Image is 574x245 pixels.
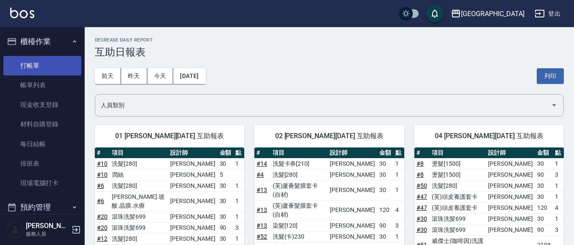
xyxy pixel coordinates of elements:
[486,158,535,169] td: [PERSON_NAME]
[328,180,377,200] td: [PERSON_NAME]
[173,68,205,84] button: [DATE]
[3,134,81,154] a: 每日結帳
[535,180,553,191] td: 30
[233,222,244,233] td: 3
[535,202,553,213] td: 120
[486,224,535,235] td: [PERSON_NAME]
[426,5,443,22] button: save
[3,31,81,53] button: 櫃檯作業
[110,211,168,222] td: 滾珠洗髪699
[97,213,108,220] a: #20
[430,180,486,191] td: 洗髮[280]
[377,231,393,242] td: 30
[254,148,270,159] th: #
[425,132,554,140] span: 04 [PERSON_NAME][DATE] 互助報表
[270,148,328,159] th: 項目
[535,213,553,224] td: 30
[10,8,34,18] img: Logo
[233,233,244,244] td: 1
[417,204,427,211] a: #47
[417,171,424,178] a: #8
[461,8,524,19] div: [GEOGRAPHIC_DATA]
[257,160,267,167] a: #14
[328,231,377,242] td: [PERSON_NAME]
[553,169,564,180] td: 3
[95,68,121,84] button: 前天
[393,200,404,220] td: 4
[7,221,24,238] img: Person
[535,191,553,202] td: 30
[97,160,108,167] a: #10
[547,98,561,112] button: Open
[95,37,564,43] h2: Decrease Daily Report
[486,213,535,224] td: [PERSON_NAME]
[328,158,377,169] td: [PERSON_NAME]
[3,114,81,134] a: 材料自購登錄
[535,158,553,169] td: 30
[218,191,234,211] td: 30
[328,169,377,180] td: [PERSON_NAME]
[270,220,328,231] td: 染髮[120]
[121,68,147,84] button: 昨天
[95,46,564,58] h3: 互助日報表
[105,132,234,140] span: 01 [PERSON_NAME][DATE] 互助報表
[3,173,81,193] a: 現場電腦打卡
[3,95,81,114] a: 現金收支登錄
[168,148,217,159] th: 設計師
[328,148,377,159] th: 設計師
[218,180,234,191] td: 30
[233,191,244,211] td: 1
[417,226,427,233] a: #30
[110,222,168,233] td: 滾珠洗髪699
[486,202,535,213] td: [PERSON_NAME]
[168,222,217,233] td: [PERSON_NAME]
[417,193,427,200] a: #47
[26,230,69,238] p: 服務人員
[218,158,234,169] td: 30
[110,158,168,169] td: 洗髮[280]
[270,231,328,242] td: 洗髮(卡)230
[270,158,328,169] td: 洗髮卡券[210]
[257,171,264,178] a: #4
[486,191,535,202] td: [PERSON_NAME]
[414,148,430,159] th: #
[553,213,564,224] td: 1
[328,200,377,220] td: [PERSON_NAME]
[535,169,553,180] td: 90
[110,180,168,191] td: 洗髮[280]
[218,169,234,180] td: 5
[377,169,393,180] td: 30
[257,233,267,240] a: #52
[393,220,404,231] td: 3
[95,148,110,159] th: #
[393,180,404,200] td: 1
[447,5,528,22] button: [GEOGRAPHIC_DATA]
[97,224,108,231] a: #20
[270,180,328,200] td: (芙)蘆薈髮膜套卡(自材)
[110,169,168,180] td: 潤絲
[97,235,108,242] a: #12
[233,148,244,159] th: 點
[486,148,535,159] th: 設計師
[218,233,234,244] td: 30
[168,180,217,191] td: [PERSON_NAME]
[393,158,404,169] td: 1
[3,56,81,75] a: 打帳單
[430,202,486,213] td: (芙)頭皮養護套卡
[417,215,427,222] a: #30
[393,231,404,242] td: 1
[377,158,393,169] td: 30
[257,187,267,193] a: #13
[97,171,108,178] a: #10
[553,224,564,235] td: 3
[417,182,427,189] a: #50
[97,182,104,189] a: #6
[417,160,424,167] a: #8
[257,222,267,229] a: #13
[430,169,486,180] td: 燙髮[1500]
[430,213,486,224] td: 滾珠洗髪699
[3,196,81,218] button: 預約管理
[233,211,244,222] td: 1
[553,148,564,159] th: 點
[218,222,234,233] td: 90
